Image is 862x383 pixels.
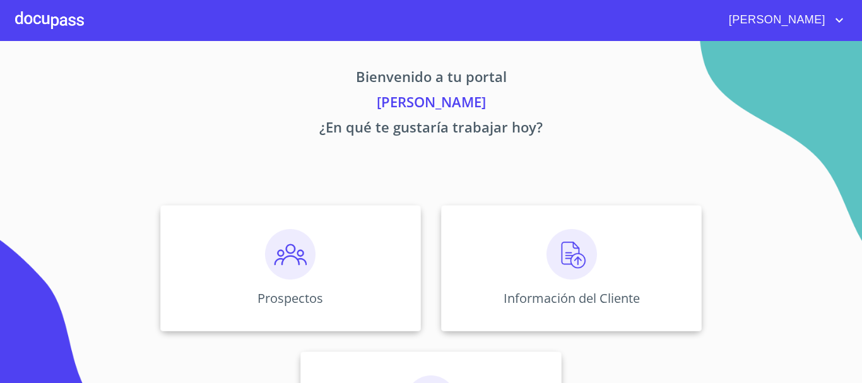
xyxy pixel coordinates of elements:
p: Bienvenido a tu portal [42,66,820,91]
span: [PERSON_NAME] [719,10,832,30]
img: prospectos.png [265,229,316,280]
button: account of current user [719,10,847,30]
p: Información del Cliente [504,290,640,307]
p: Prospectos [257,290,323,307]
img: carga.png [546,229,597,280]
p: [PERSON_NAME] [42,91,820,117]
p: ¿En qué te gustaría trabajar hoy? [42,117,820,142]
